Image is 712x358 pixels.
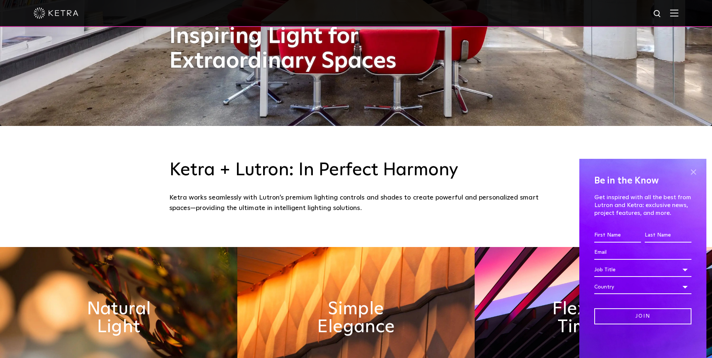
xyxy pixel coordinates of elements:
[594,263,691,277] div: Job Title
[169,160,543,181] h3: Ketra + Lutron: In Perfect Harmony
[594,174,691,188] h4: Be in the Know
[645,228,691,243] input: Last Name
[169,24,412,74] h1: Inspiring Light for Extraordinary Spaces
[300,300,412,336] h2: Simple Elegance
[62,300,175,336] h2: Natural Light
[594,308,691,324] input: Join
[537,300,649,336] h2: Flexible & Timeless
[594,280,691,294] div: Country
[670,9,678,16] img: Hamburger%20Nav.svg
[169,192,543,214] div: Ketra works seamlessly with Lutron’s premium lighting controls and shades to create powerful and ...
[594,194,691,217] p: Get inspired with all the best from Lutron and Ketra: exclusive news, project features, and more.
[653,9,662,19] img: search icon
[594,228,641,243] input: First Name
[594,246,691,260] input: Email
[34,7,78,19] img: ketra-logo-2019-white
